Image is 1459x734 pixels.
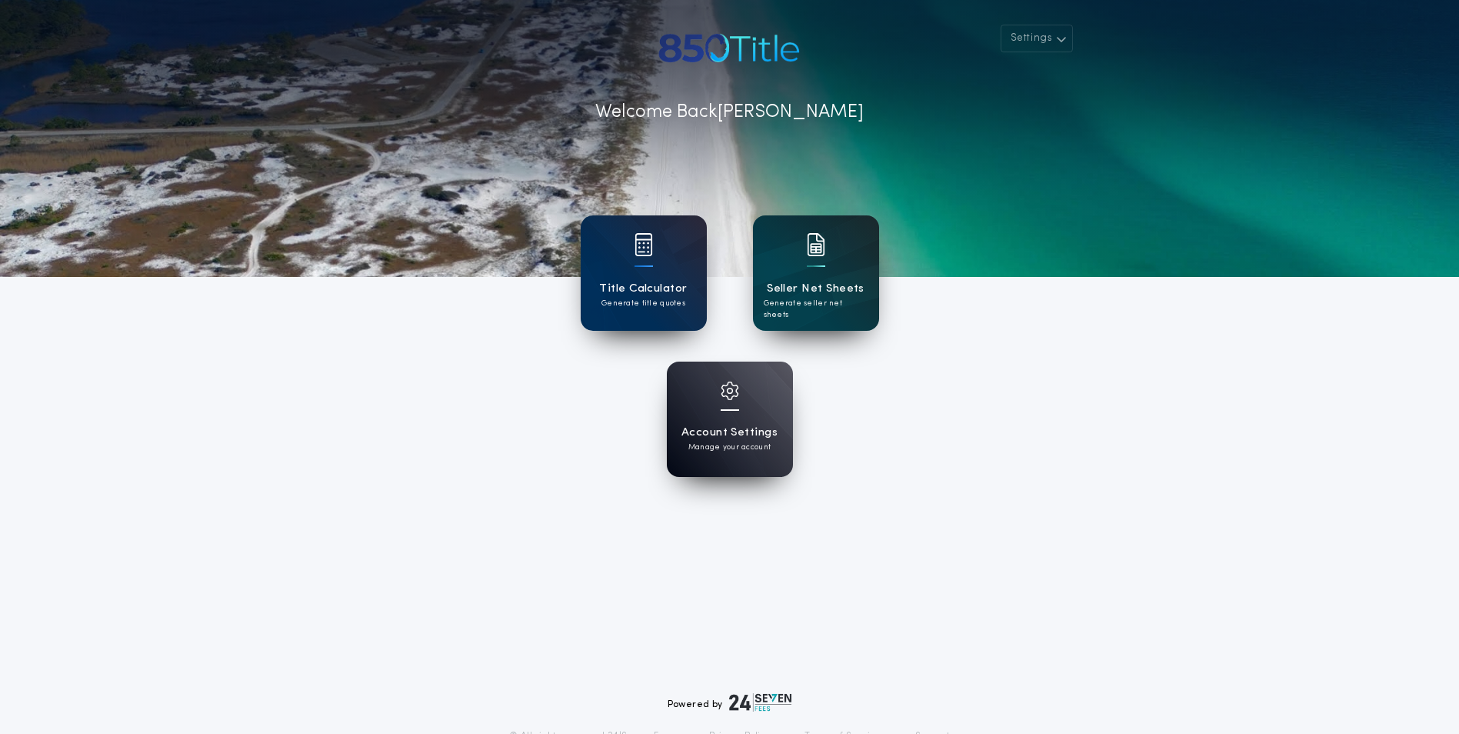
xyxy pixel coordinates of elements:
a: card iconSeller Net SheetsGenerate seller net sheets [753,215,879,331]
img: account-logo [655,25,804,71]
p: Manage your account [688,442,771,453]
h1: Title Calculator [599,280,687,298]
p: Welcome Back [PERSON_NAME] [595,98,864,126]
img: logo [729,693,792,712]
p: Generate seller net sheets [764,298,868,321]
img: card icon [635,233,653,256]
img: card icon [721,382,739,400]
a: card iconAccount SettingsManage your account [667,362,793,477]
p: Generate title quotes [601,298,685,309]
h1: Seller Net Sheets [767,280,864,298]
div: Powered by [668,693,792,712]
img: card icon [807,233,825,256]
a: card iconTitle CalculatorGenerate title quotes [581,215,707,331]
button: Settings [1001,25,1073,52]
h1: Account Settings [681,424,778,442]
